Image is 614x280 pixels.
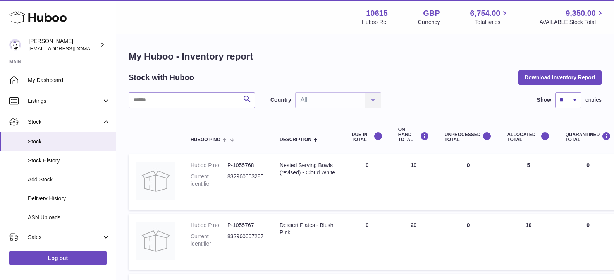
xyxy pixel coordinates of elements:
[390,154,437,210] td: 10
[191,173,227,188] dt: Current identifier
[586,162,590,168] span: 0
[565,132,611,142] div: QUARANTINED Total
[227,233,264,248] dd: 832960007207
[191,233,227,248] dt: Current identifier
[136,162,175,200] img: product image
[136,222,175,260] img: product image
[507,132,550,142] div: ALLOCATED Total
[227,162,264,169] dd: P-1055768
[418,19,440,26] div: Currency
[445,132,492,142] div: UNPROCESSED Total
[9,39,21,51] img: fulfillment@fable.com
[9,251,107,265] a: Log out
[470,8,500,19] span: 6,754.00
[518,70,602,84] button: Download Inventory Report
[344,214,390,270] td: 0
[423,8,440,19] strong: GBP
[280,222,336,236] div: Dessert Plates - Blush Pink
[362,19,388,26] div: Huboo Ref
[280,137,311,142] span: Description
[28,157,110,164] span: Stock History
[537,96,551,104] label: Show
[539,19,605,26] span: AVAILABLE Stock Total
[270,96,291,104] label: Country
[352,132,383,142] div: DUE IN TOTAL
[28,176,110,183] span: Add Stock
[28,77,110,84] span: My Dashboard
[28,234,102,241] span: Sales
[398,127,429,143] div: ON HAND Total
[227,173,264,188] dd: 832960003285
[390,214,437,270] td: 20
[129,50,602,63] h1: My Huboo - Inventory report
[499,214,557,270] td: 10
[28,118,102,126] span: Stock
[28,195,110,202] span: Delivery History
[29,38,98,52] div: [PERSON_NAME]
[566,8,596,19] span: 9,350.00
[191,222,227,229] dt: Huboo P no
[470,8,509,26] a: 6,754.00 Total sales
[28,214,110,221] span: ASN Uploads
[129,72,194,83] h2: Stock with Huboo
[227,222,264,229] dd: P-1055767
[585,96,602,104] span: entries
[29,45,114,51] span: [EMAIL_ADDRESS][DOMAIN_NAME]
[437,214,500,270] td: 0
[475,19,509,26] span: Total sales
[437,154,500,210] td: 0
[586,222,590,228] span: 0
[191,137,220,142] span: Huboo P no
[191,162,227,169] dt: Huboo P no
[28,138,110,145] span: Stock
[499,154,557,210] td: 5
[280,162,336,176] div: Nested Serving Bowls (revised) - Cloud White
[344,154,390,210] td: 0
[28,97,102,105] span: Listings
[539,8,605,26] a: 9,350.00 AVAILABLE Stock Total
[366,8,388,19] strong: 10615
